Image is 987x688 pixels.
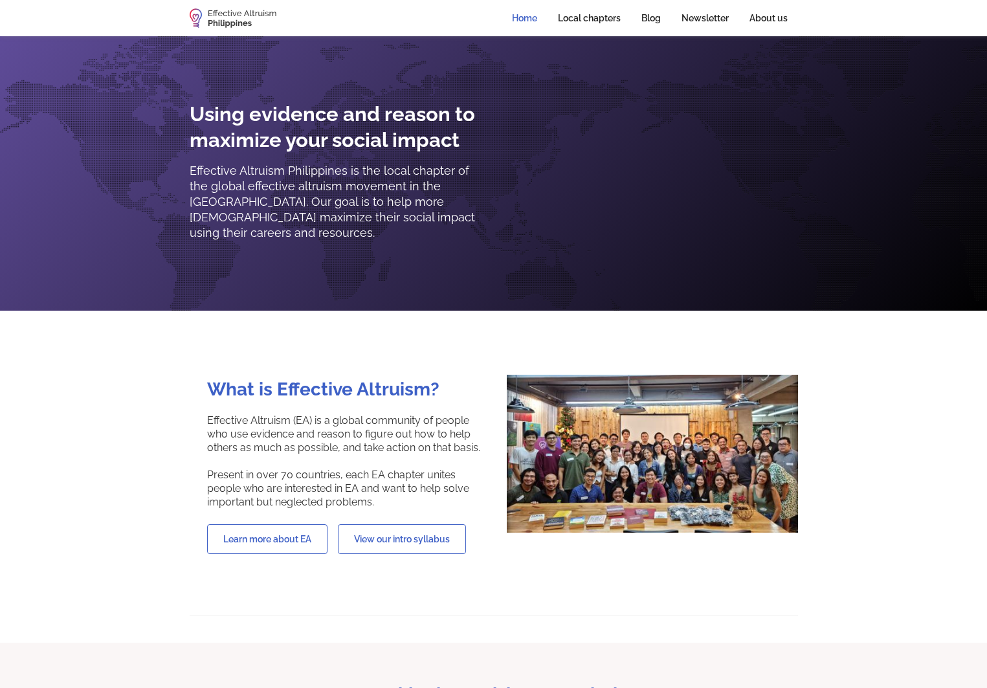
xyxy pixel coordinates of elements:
h2: Using evidence and reason to maximize your social impact [190,101,490,153]
a: Blog [631,4,671,32]
p: Effective Altruism (EA) is a global community of people who use evidence and reason to figure out... [207,414,491,509]
h2: What is Effective Altruism? [207,378,439,401]
a: Newsletter [671,4,739,32]
a: Home [502,4,548,32]
a: About us [739,4,798,32]
a: View our intro syllabus [338,524,466,554]
a: Local chapters [548,4,631,32]
a: home [190,8,276,28]
p: Effective Altruism Philippines is the local chapter of the global effective altruism movement in ... [190,163,490,241]
a: Learn more about EA [207,524,327,554]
